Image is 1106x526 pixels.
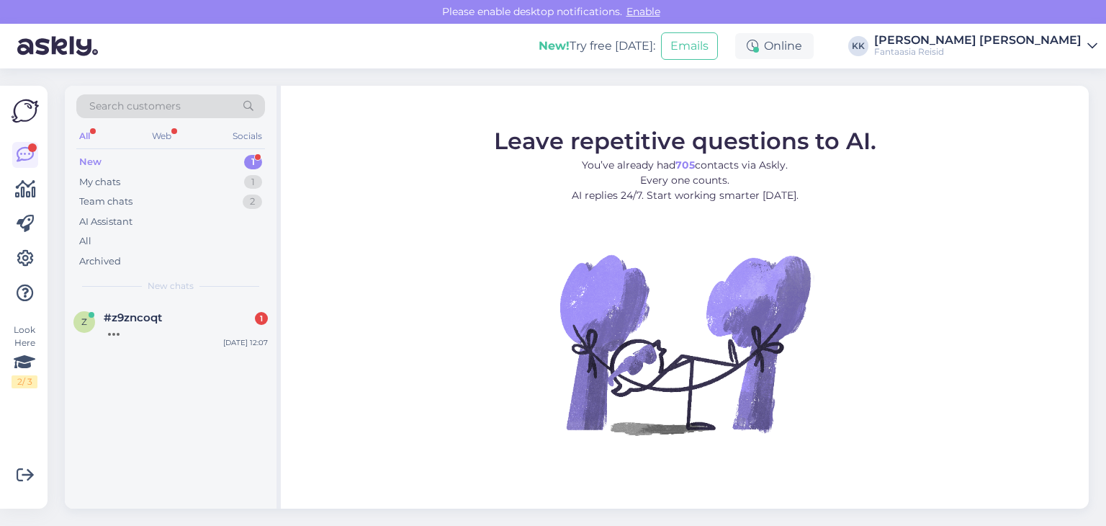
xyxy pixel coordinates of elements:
a: [PERSON_NAME] [PERSON_NAME]Fantaasia Reisid [874,35,1097,58]
div: Team chats [79,195,132,209]
b: 705 [675,158,695,171]
div: 1 [244,155,262,169]
div: Look Here [12,324,37,388]
span: z [81,316,87,327]
p: You’ve already had contacts via Askly. Every one counts. AI replies 24/7. Start working smarter [... [494,157,876,202]
span: Leave repetitive questions to AI. [494,126,876,154]
div: Web [149,127,174,146]
div: 2 [243,195,262,209]
div: New [79,155,102,169]
div: 1 [244,175,262,190]
div: 1 [255,312,268,325]
div: Archived [79,254,121,269]
div: Socials [230,127,265,146]
span: Search customers [89,99,181,114]
div: All [76,127,93,146]
div: Online [735,33,814,59]
span: New chats [148,280,194,293]
img: No Chat active [555,214,814,473]
div: My chats [79,175,120,190]
img: Askly Logo [12,97,39,125]
div: [PERSON_NAME] [PERSON_NAME] [874,35,1082,46]
div: All [79,234,91,249]
button: Emails [661,32,718,60]
div: Try free [DATE]: [539,37,655,55]
div: 2 / 3 [12,375,37,388]
span: #z9zncoqt [104,311,162,324]
span: Enable [622,5,665,18]
div: [DATE] 12:07 [223,337,268,348]
div: AI Assistant [79,215,132,229]
div: KK [848,36,868,56]
b: New! [539,39,570,53]
div: Fantaasia Reisid [874,46,1082,58]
